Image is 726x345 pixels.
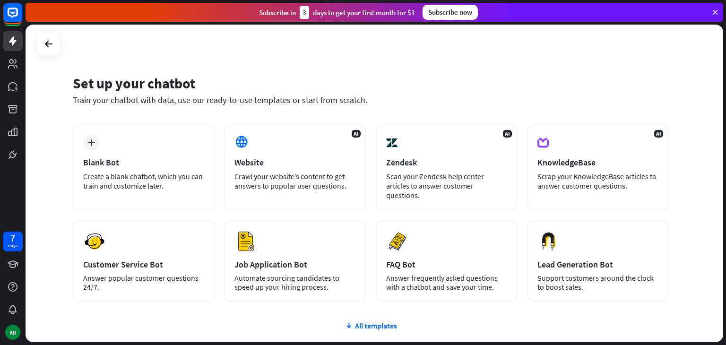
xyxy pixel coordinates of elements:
div: 7 [10,234,15,242]
div: Subscribe in days to get your first month for $1 [259,6,415,19]
a: 7 days [3,232,23,251]
div: Subscribe now [423,5,478,20]
div: KR [5,325,20,340]
div: 3 [300,6,309,19]
div: days [8,242,17,249]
